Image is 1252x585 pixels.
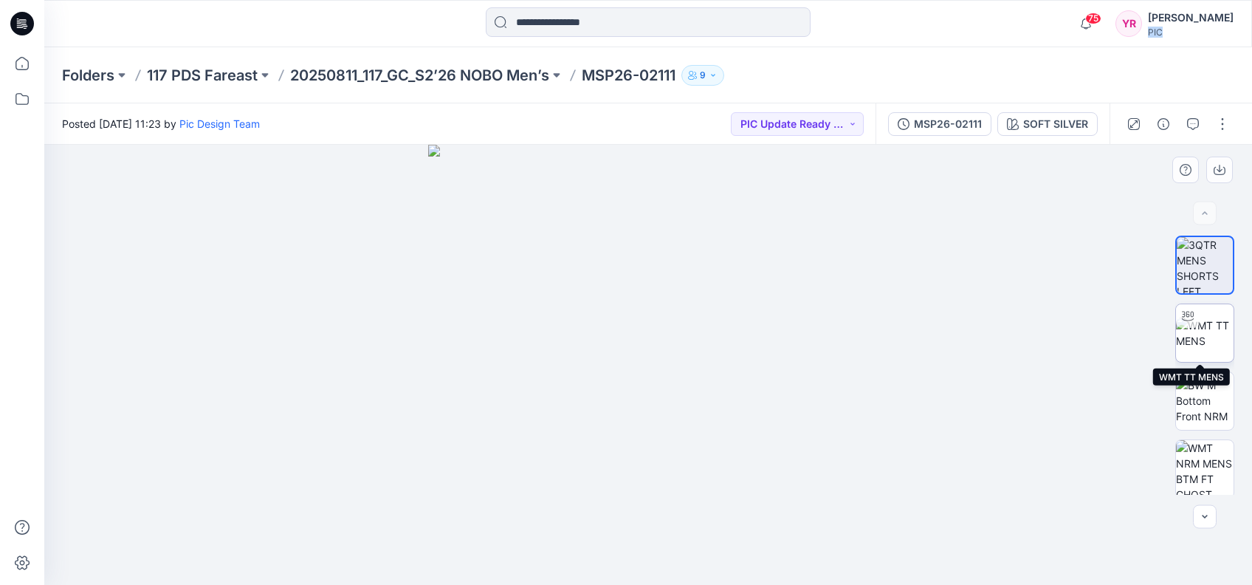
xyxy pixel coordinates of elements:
[1176,318,1234,349] img: WMT TT MENS
[1148,27,1234,38] div: PIC
[1148,9,1234,27] div: [PERSON_NAME]
[1115,10,1142,37] div: YR
[914,116,982,132] div: MSP26-02111
[179,117,260,130] a: Pic Design Team
[147,65,258,86] a: 117 PDS Fareast
[1085,13,1101,24] span: 75
[582,65,675,86] p: MSP26-02111
[1023,116,1088,132] div: SOFT SILVER
[290,65,549,86] a: 20250811_117_GC_S2’26 NOBO Men’s
[997,112,1098,136] button: SOFT SILVER
[681,65,724,86] button: 9
[1176,377,1234,424] img: BW M Bottom Front NRM
[62,116,260,131] span: Posted [DATE] 11:23 by
[888,112,991,136] button: MSP26-02111
[1177,237,1233,293] img: 3QTR MENS SHORTS LEFT
[428,145,868,585] img: eyJhbGciOiJIUzI1NiIsImtpZCI6IjAiLCJzbHQiOiJzZXMiLCJ0eXAiOiJKV1QifQ.eyJkYXRhIjp7InR5cGUiOiJzdG9yYW...
[1176,440,1234,498] img: WMT NRM MENS BTM FT GHOST
[62,65,114,86] a: Folders
[700,67,706,83] p: 9
[1152,112,1175,136] button: Details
